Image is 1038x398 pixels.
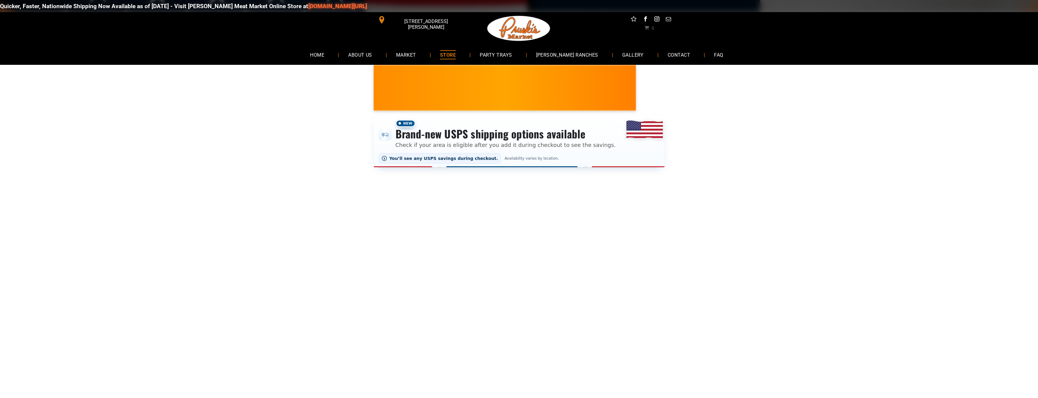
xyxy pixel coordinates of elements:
a: [STREET_ADDRESS][PERSON_NAME] [374,15,466,25]
a: ABOUT US [339,47,381,63]
span: New [396,120,416,127]
a: PARTY TRAYS [471,47,521,63]
a: Social network [630,15,638,25]
img: Pruski-s+Market+HQ+Logo2-1920w.png [486,12,552,45]
a: email [664,15,672,25]
a: GALLERY [613,47,653,63]
a: MARKET [387,47,425,63]
span: [STREET_ADDRESS][PERSON_NAME] [387,15,465,33]
p: Check if your area is eligible after you add it during checkout to see the savings. [396,141,616,149]
a: [DOMAIN_NAME][URL] [308,3,367,10]
span: 0 [652,25,654,30]
span: Availability varies by location. [503,156,560,161]
a: HOME [301,47,333,63]
a: instagram [653,15,661,25]
a: CONTACT [659,47,699,63]
a: [PERSON_NAME] RANCHES [527,47,607,63]
a: STORE [431,47,465,63]
a: facebook [641,15,649,25]
span: You’ll see any USPS savings during checkout. [389,156,498,161]
a: FAQ [705,47,732,63]
div: Shipping options announcement [374,116,665,167]
h3: Brand-new USPS shipping options available [396,127,616,141]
